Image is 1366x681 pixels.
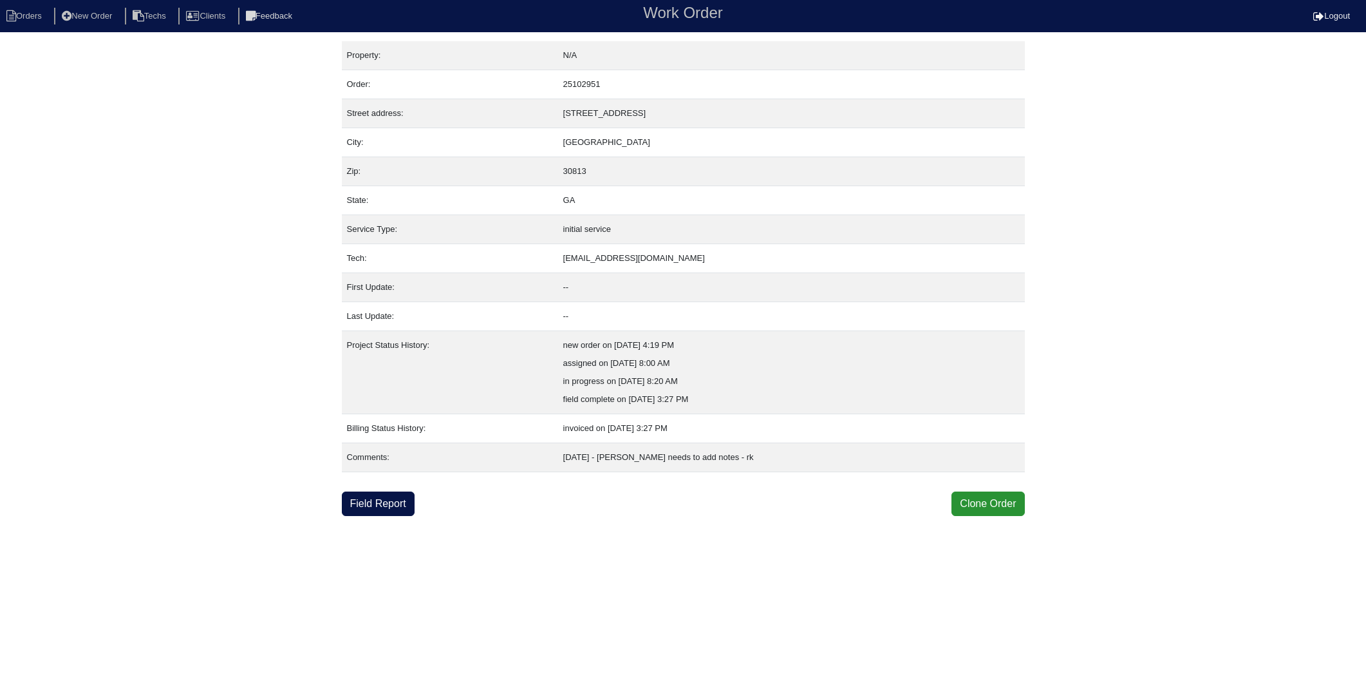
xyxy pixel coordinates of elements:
td: [GEOGRAPHIC_DATA] [558,128,1025,157]
td: Project Status History: [342,331,558,414]
td: N/A [558,41,1025,70]
td: Tech: [342,244,558,273]
td: Order: [342,70,558,99]
td: [EMAIL_ADDRESS][DOMAIN_NAME] [558,244,1025,273]
div: assigned on [DATE] 8:00 AM [563,354,1020,372]
td: GA [558,186,1025,215]
td: State: [342,186,558,215]
td: -- [558,273,1025,302]
a: Logout [1313,11,1350,21]
td: 25102951 [558,70,1025,99]
td: [DATE] - [PERSON_NAME] needs to add notes - rk [558,443,1025,472]
div: invoiced on [DATE] 3:27 PM [563,419,1020,437]
td: -- [558,302,1025,331]
td: Last Update: [342,302,558,331]
td: Service Type: [342,215,558,244]
a: Techs [125,11,176,21]
td: initial service [558,215,1025,244]
li: Techs [125,8,176,25]
td: Street address: [342,99,558,128]
a: Field Report [342,492,415,516]
td: Zip: [342,157,558,186]
li: Clients [178,8,236,25]
td: Billing Status History: [342,414,558,443]
td: Property: [342,41,558,70]
div: field complete on [DATE] 3:27 PM [563,390,1020,408]
li: Feedback [238,8,303,25]
td: Comments: [342,443,558,472]
a: Clients [178,11,236,21]
td: City: [342,128,558,157]
div: in progress on [DATE] 8:20 AM [563,372,1020,390]
button: Clone Order [951,492,1024,516]
td: First Update: [342,273,558,302]
li: New Order [54,8,122,25]
td: 30813 [558,157,1025,186]
td: [STREET_ADDRESS] [558,99,1025,128]
div: new order on [DATE] 4:19 PM [563,336,1020,354]
a: New Order [54,11,122,21]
